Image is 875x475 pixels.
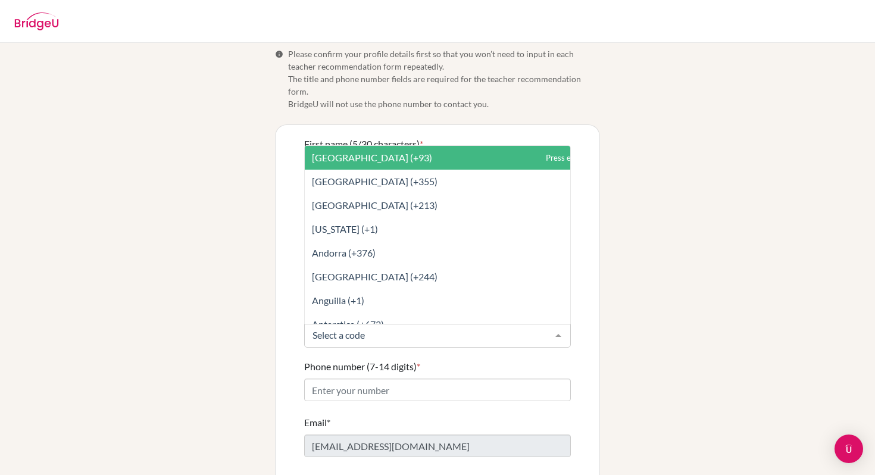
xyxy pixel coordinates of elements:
span: Andorra (+376) [312,247,376,258]
label: Email* [304,415,330,430]
img: BridgeU logo [14,12,59,30]
input: Select a code [310,329,546,341]
div: Open Intercom Messenger [835,435,863,463]
label: Phone number (7-14 digits) [304,360,420,374]
span: Antarctica (+672) [312,318,384,330]
span: [GEOGRAPHIC_DATA] (+355) [312,176,437,187]
span: Please confirm your profile details first so that you won’t need to input in each teacher recomme... [288,48,600,110]
label: First name (5/30 characters) [304,137,423,151]
span: [US_STATE] (+1) [312,223,378,235]
span: Info [275,50,283,58]
input: Enter your number [304,379,571,401]
span: [GEOGRAPHIC_DATA] (+93) [312,152,432,163]
span: Anguilla (+1) [312,295,364,306]
span: [GEOGRAPHIC_DATA] (+213) [312,199,437,211]
span: [GEOGRAPHIC_DATA] (+244) [312,271,437,282]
